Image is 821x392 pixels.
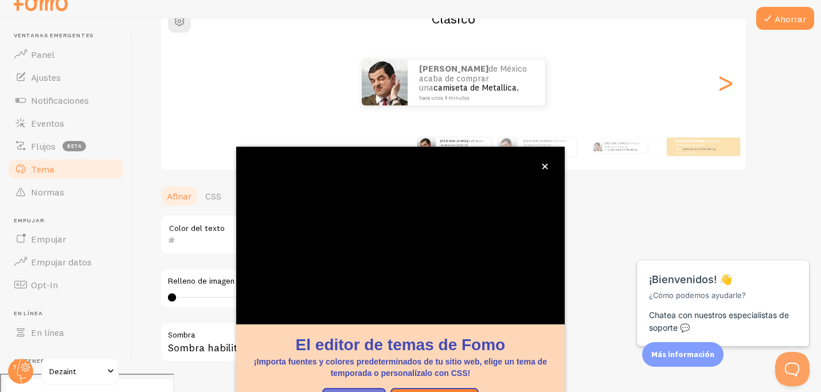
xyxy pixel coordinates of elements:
img: website_grey.svg [18,30,28,39]
font: [PERSON_NAME] [676,139,703,143]
font: Palabras clave [135,67,182,76]
font: Tema [31,163,54,175]
font: de México acaba de comprar una [676,139,719,151]
a: Empujar [7,228,125,250]
font: En línea [14,309,42,317]
font: camiseta de Metallica. [609,148,638,151]
font: Sombra habilitada [168,341,255,354]
font: Dezaint [49,366,76,377]
font: de México acaba de comprar una [440,139,483,151]
font: 4.0.25 [56,18,76,27]
font: de México acaba de comprar una [523,139,566,151]
font: [PERSON_NAME] [440,139,468,143]
img: Fomo [593,142,602,151]
font: hace unos 4 minutos [419,95,470,101]
a: Ajustes [7,66,125,89]
img: Fomo [498,138,517,156]
font: de México acaba de comprar una [419,63,527,93]
font: Dominio: [DOMAIN_NAME] [30,30,128,38]
font: Más información [651,350,714,359]
div: Más información [642,342,724,367]
font: Afinar [167,190,191,202]
button: Ahorrar [756,7,814,30]
font: hace unos 4 minutos [676,151,696,154]
a: Empujar datos [7,250,125,273]
font: [PERSON_NAME] [604,142,627,145]
font: de México acaba de comprar una [604,142,640,151]
font: camiseta de Metallica. [682,147,716,151]
font: Notificaciones [31,95,89,106]
font: Ahorrar [775,13,806,25]
font: Panel [31,49,54,60]
font: En línea [31,327,64,338]
font: CSS [205,190,221,202]
img: Fomo [362,60,408,105]
font: camiseta de Metallica. [433,82,519,93]
font: Flujos [31,140,56,152]
a: Tema [7,158,125,181]
img: logo_orange.svg [18,18,28,28]
font: [PERSON_NAME] [419,63,488,74]
a: Opt-In [7,273,125,296]
a: Normas [7,181,125,203]
button: cerca, [539,160,551,173]
a: Eventos [7,112,125,135]
a: Notificaciones [7,89,125,112]
font: versión [32,18,56,27]
font: Ventanas emergentes [14,32,94,39]
font: Opt-In [31,279,58,291]
font: Empujar datos [31,256,92,268]
font: ¡Importa fuentes y colores predeterminados de tu sitio web, elige un tema de temporada o personal... [254,357,547,378]
img: Fomo [417,138,436,156]
a: Panel [7,43,125,66]
font: Dominio [60,67,88,76]
font: Normas [31,186,64,198]
a: Flujos beta [7,135,125,158]
iframe: Ayuda Scout Beacon - Abierto [775,352,810,386]
font: Ajustes [31,72,61,83]
a: Dezaint [41,358,119,385]
font: Relleno de imagen [168,276,234,286]
img: tab_keywords_by_traffic_grey.svg [122,66,131,76]
font: El editor de temas de Fomo [296,336,506,354]
iframe: Help Scout Beacon: mensajes y notificaciones [631,232,816,352]
div: Siguiente diapositiva [718,41,732,124]
font: beta [67,143,82,149]
a: Afinar [160,185,198,207]
font: > [716,63,735,101]
font: Obtener ayuda [14,357,68,364]
img: tab_domain_overview_orange.svg [48,66,57,76]
font: Empujar [14,217,45,224]
font: Clásico [432,10,475,27]
font: Empujar [31,233,66,245]
font: Eventos [31,117,64,129]
font: [PERSON_NAME] [523,139,551,143]
a: En línea [7,321,125,344]
a: CSS [198,185,228,207]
